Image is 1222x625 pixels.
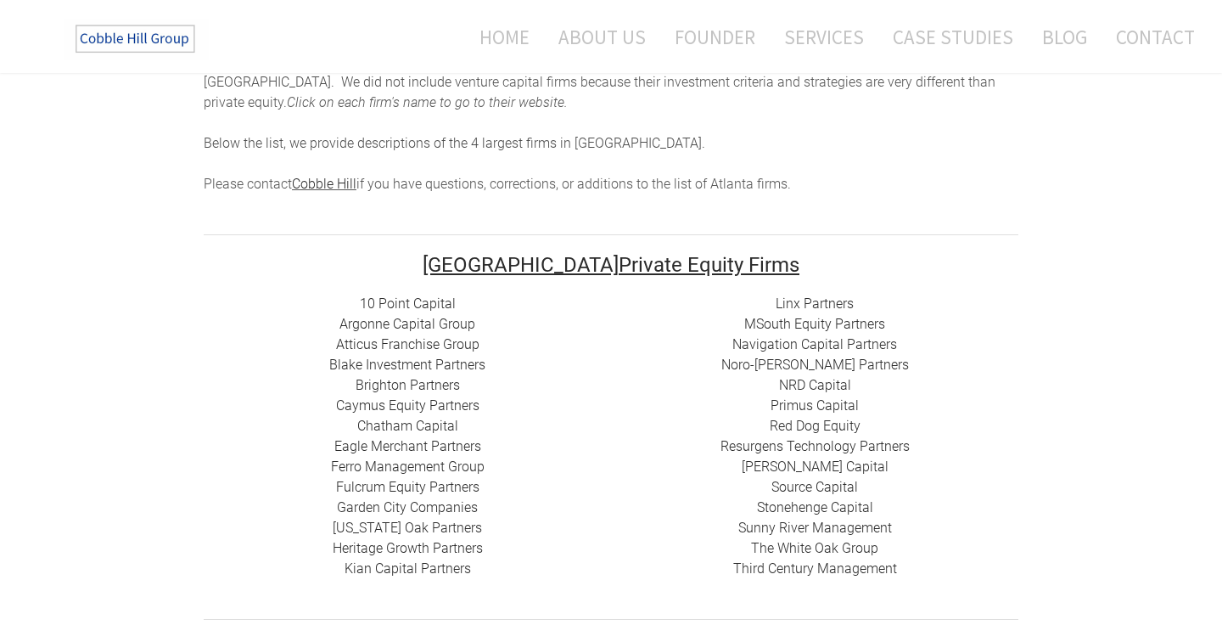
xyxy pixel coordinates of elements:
[336,397,479,414] a: Caymus Equity Partners
[339,316,475,332] a: Argonne Capital Group
[776,296,854,312] a: Linx Partners
[742,459,888,475] a: [PERSON_NAME] Capital
[334,438,481,454] a: Eagle Merchant Partners
[64,18,209,60] img: The Cobble Hill Group LLC
[771,397,859,414] a: Primus Capital
[360,296,456,312] a: 10 Point Capital
[611,294,1018,579] div: ​
[454,14,542,59] a: Home
[336,336,479,352] a: Atticus Franchise Group
[333,520,482,536] a: [US_STATE] Oak Partners
[662,14,768,59] a: Founder
[732,336,897,352] a: Navigation Capital Partners
[204,52,1018,194] div: he top 27 private equity firms, growth equity funds, and mezzanine lenders with offices in [GEOGR...
[744,316,885,332] a: MSouth Equity Partners
[292,176,356,192] a: Cobble Hill
[880,14,1026,59] a: Case Studies
[720,438,910,454] a: ​Resurgens Technology Partners
[336,479,479,495] a: Fulcrum Equity Partners​​
[423,253,799,277] font: Private Equity Firms
[733,560,897,577] a: Third Century Management
[757,499,873,515] a: Stonehenge Capital
[357,418,458,434] a: Chatham Capital
[1103,14,1195,59] a: Contact
[423,253,619,277] font: [GEOGRAPHIC_DATA]
[333,540,483,556] a: Heritage Growth Partners
[770,418,860,434] a: Red Dog Equity
[356,377,460,393] a: Brighton Partners
[331,459,485,475] a: Ferro Management Group
[771,479,858,495] a: Source Capital
[204,176,791,192] span: Please contact if you have questions, corrections, or additions to the list of Atlanta firms.
[1029,14,1100,59] a: Blog
[287,94,568,110] em: Click on each firm's name to go to their website.
[779,377,851,393] a: NRD Capital
[337,499,478,515] a: Garden City Companies
[738,520,892,536] a: Sunny River Management
[329,357,485,373] a: Blake Investment Partners
[771,14,877,59] a: Services
[546,14,659,59] a: About Us
[721,357,909,373] a: Noro-[PERSON_NAME] Partners
[751,540,878,556] a: The White Oak Group
[345,560,471,577] a: ​Kian Capital Partners
[204,74,995,110] span: enture capital firms because their investment criteria and strategies are very different than pri...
